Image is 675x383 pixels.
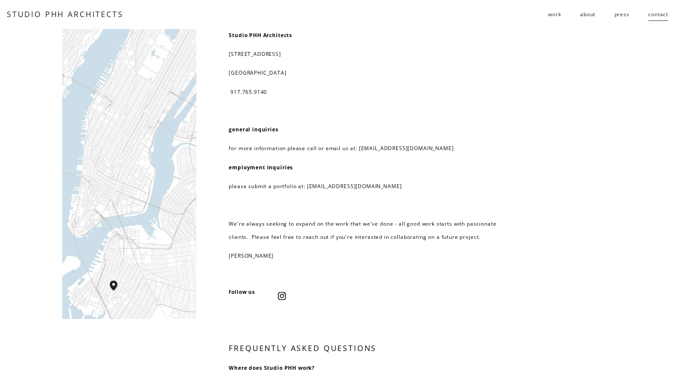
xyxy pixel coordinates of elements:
p: [GEOGRAPHIC_DATA] [229,67,502,79]
strong: follow us [229,288,255,296]
p: [STREET_ADDRESS] [229,48,502,61]
a: press [615,7,629,21]
a: STUDIO PHH ARCHITECTS [7,9,124,19]
strong: Studio PHH Architects [229,32,292,39]
strong: general inquiries [229,126,278,133]
a: folder dropdown [548,7,561,21]
a: contact [648,7,668,21]
p: 917.765.9140 [229,86,502,99]
p: [PERSON_NAME] [229,250,502,262]
span: work [548,8,561,21]
p: please submit a portfolio at: [EMAIL_ADDRESS][DOMAIN_NAME] [229,180,502,193]
strong: Where does Studio PHH work? [229,364,315,371]
a: Instagram [278,292,286,300]
a: about [580,7,595,21]
strong: employment inquiries [229,164,293,171]
p: We're always seeking to expand on the work that we've done - all good work starts with passionate... [229,218,502,244]
p: for more information please call or email us at: [EMAIL_ADDRESS][DOMAIN_NAME] [229,142,502,155]
h3: FREQUENTLY ASKED QUESTIONS [229,343,502,354]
